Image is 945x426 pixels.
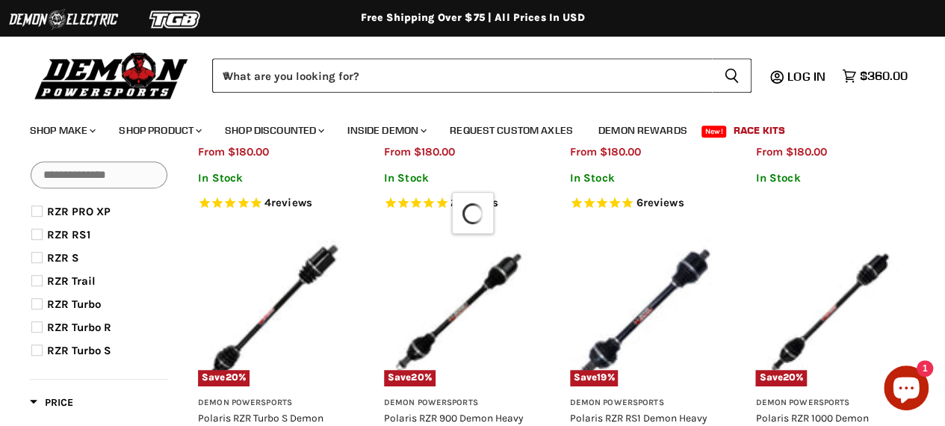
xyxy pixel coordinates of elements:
span: Save % [198,370,250,386]
span: Rated 4.8 out of 5 stars 6 reviews [570,196,719,212]
span: Price [30,396,73,409]
a: Polaris RZR Turbo S Demon Xtreme Heavy Duty AxleSave20% [198,238,347,386]
p: In Stock [384,172,533,185]
span: 20 [411,371,424,383]
button: Search [712,58,752,93]
h3: Demon Powersports [755,398,904,409]
h3: Demon Powersports [384,398,533,409]
span: $180.00 [228,145,269,158]
button: Filter by Price [30,395,73,414]
a: Inside Demon [336,115,436,146]
a: Race Kits [722,115,796,146]
inbox-online-store-chat: Shopify online store chat [879,365,933,414]
span: reviews [642,196,684,209]
input: When autocomplete results are available use up and down arrows to review and enter to select [212,58,712,93]
span: New! [701,126,727,138]
img: Polaris RZR 900 Demon Heavy Duty Axle [384,238,533,386]
img: Polaris RZR Turbo S Demon Xtreme Heavy Duty Axle [198,238,347,386]
a: Request Custom Axles [439,115,584,146]
p: In Stock [570,172,719,185]
a: $360.00 [834,65,915,87]
span: $180.00 [414,145,455,158]
span: RZR S [47,251,79,265]
input: Search Options [31,161,167,188]
h3: Demon Powersports [198,398,347,409]
span: Log in [787,69,825,84]
img: TGB Logo 2 [120,5,232,34]
img: Demon Powersports [30,49,193,102]
a: Shop Make [19,115,105,146]
img: Demon Electric Logo 2 [7,5,120,34]
span: RZR Turbo R [47,321,111,334]
span: RZR RS1 [47,228,90,241]
a: Shop Product [108,115,211,146]
span: 19 [597,371,607,383]
span: 20 [783,371,796,383]
span: 2 reviews [450,196,498,209]
ul: Main menu [19,109,904,146]
a: Demon Rewards [587,115,698,146]
span: from [570,145,597,158]
h3: Demon Powersports [570,398,719,409]
img: Polaris RZR 1000 Demon Xtreme Heavy Duty Long Travel Axle [755,238,904,386]
span: Rated 5.0 out of 5 stars 4 reviews [198,196,347,212]
span: RZR PRO XP [47,205,111,218]
form: Product [212,58,752,93]
a: Polaris RZR 900 Demon Heavy Duty AxleSave20% [384,238,533,386]
p: In Stock [755,172,904,185]
span: RZR Turbo [47,297,101,311]
span: reviews [271,196,312,209]
span: Rated 5.0 out of 5 stars 2 reviews [384,196,533,212]
span: 6 reviews [636,196,684,209]
span: Save % [384,370,436,386]
span: from [755,145,782,158]
p: In Stock [198,172,347,185]
span: from [198,145,225,158]
a: Polaris RZR RS1 Demon Heavy Duty AxleSave19% [570,238,719,386]
span: RZR Turbo S [47,344,111,357]
span: $180.00 [785,145,826,158]
img: Polaris RZR RS1 Demon Heavy Duty Axle [570,238,719,386]
span: Save % [570,370,619,386]
span: 4 reviews [264,196,312,209]
span: $180.00 [600,145,641,158]
span: RZR Trail [47,274,96,288]
span: from [384,145,411,158]
span: 20 [226,371,238,383]
a: Polaris RZR 1000 Demon Xtreme Heavy Duty Long Travel AxleSave20% [755,238,904,386]
a: Shop Discounted [214,115,333,146]
span: Save % [755,370,807,386]
a: Log in [781,70,834,83]
span: $360.00 [860,69,908,83]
